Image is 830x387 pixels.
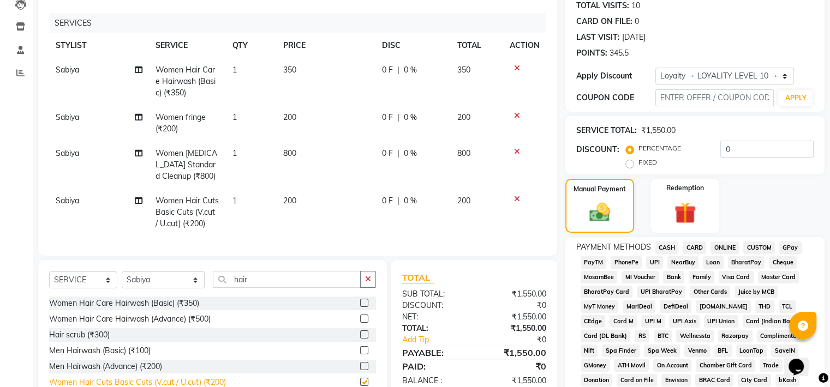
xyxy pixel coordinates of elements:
[451,33,503,58] th: TOTAL
[676,330,714,342] span: Wellnessta
[581,271,618,283] span: MosamBee
[576,144,619,155] div: DISCOUNT:
[232,112,237,122] span: 1
[655,241,679,254] span: CASH
[771,344,798,357] span: SaveIN
[695,374,733,386] span: BRAC Card
[743,241,775,254] span: CUSTOM
[56,196,79,205] span: Sabiya
[394,300,474,311] div: DISCOUNT:
[397,195,399,207] span: |
[610,315,637,328] span: Card M
[397,112,399,123] span: |
[49,329,110,341] div: Hair scrub (₹300)
[635,16,639,27] div: 0
[457,196,470,205] span: 200
[394,288,474,300] div: SUB TOTAL:
[641,315,665,328] span: UPI M
[576,70,655,82] div: Apply Discount
[704,315,738,328] span: UPI Union
[719,271,754,283] span: Visa Card
[583,201,617,225] img: _cash.svg
[581,344,598,357] span: Nift
[457,65,470,75] span: 350
[156,65,216,98] span: Women Hair Care Hairwash (Basic) (₹350)
[574,184,626,194] label: Manual Payment
[710,241,739,254] span: ONLINE
[49,361,162,372] div: Men Hairwash (Advance) (₹200)
[503,33,546,58] th: ACTION
[277,33,375,58] th: PRICE
[637,286,685,298] span: UPI BharatPay
[703,256,724,269] span: Loan
[757,330,806,342] span: Complimentary
[397,64,399,76] span: |
[689,271,714,283] span: Family
[779,241,802,254] span: GPay
[283,112,296,122] span: 200
[638,158,657,167] label: FIXED
[775,374,800,386] span: bKash
[474,323,554,334] div: ₹1,550.00
[283,148,296,158] span: 800
[576,125,637,136] div: SERVICE TOTAL:
[738,374,771,386] span: City Card
[760,359,783,372] span: Trade
[581,286,633,298] span: BharatPay Card
[696,359,755,372] span: Chamber Gift Card
[404,64,417,76] span: 0 %
[755,300,774,313] span: THD
[50,13,554,33] div: SERVICES
[457,112,470,122] span: 200
[404,195,417,207] span: 0 %
[735,286,778,298] span: Juice by MCB
[213,271,361,288] input: Search or Scan
[778,90,813,106] button: APPLY
[617,374,657,386] span: Card on File
[576,241,651,253] span: PAYMENT METHODS
[758,271,799,283] span: Master Card
[474,311,554,323] div: ₹1,550.00
[404,148,417,159] span: 0 %
[728,256,765,269] span: BharatPay
[666,183,704,193] label: Redemption
[394,323,474,334] div: TOTAL:
[226,33,277,58] th: QTY
[232,65,237,75] span: 1
[667,256,698,269] span: NearBuy
[402,272,434,283] span: TOTAL
[382,148,393,159] span: 0 F
[56,148,79,158] span: Sabiya
[56,65,79,75] span: Sabiya
[769,256,797,269] span: Cheque
[49,33,149,58] th: STYLIST
[382,112,393,123] span: 0 F
[394,311,474,323] div: NET:
[283,65,296,75] span: 350
[779,300,796,313] span: TCL
[718,330,753,342] span: Razorpay
[623,300,655,313] span: MariDeal
[232,148,237,158] span: 1
[56,112,79,122] span: Sabiya
[457,148,470,158] span: 800
[696,300,751,313] span: [DOMAIN_NAME]
[394,375,474,386] div: BALANCE :
[638,143,681,153] label: PERCENTAGE
[487,334,554,346] div: ₹0
[646,256,663,269] span: UPI
[684,344,710,357] span: Venmo
[375,33,451,58] th: DISC
[663,271,684,283] span: Bank
[641,125,676,136] div: ₹1,550.00
[714,344,732,357] span: BFL
[474,288,554,300] div: ₹1,550.00
[661,374,691,386] span: Envision
[622,32,646,43] div: [DATE]
[581,300,619,313] span: MyT Money
[382,64,393,76] span: 0 F
[690,286,730,298] span: Other Cards
[614,359,649,372] span: ATH Movil
[660,300,691,313] span: DefiDeal
[394,346,474,359] div: PAYABLE:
